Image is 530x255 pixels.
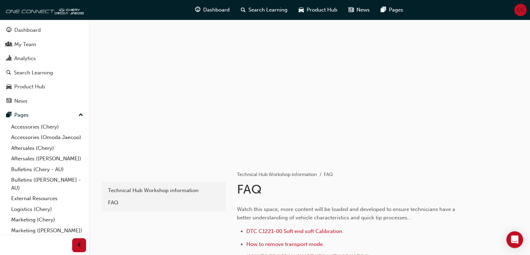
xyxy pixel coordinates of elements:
div: Pages [14,111,29,119]
a: pages-iconPages [375,3,409,17]
div: Search Learning [14,69,53,77]
span: guage-icon [195,6,200,14]
div: FAQ [108,199,220,207]
a: DTC C1221-00 Soft end soft Calibration. [246,228,344,234]
a: search-iconSearch Learning [235,3,293,17]
span: Dashboard [203,6,230,14]
a: My Team [3,38,86,51]
a: Search Learning [3,66,86,79]
a: Accessories (Chery) [8,122,86,132]
div: Product Hub [14,83,45,91]
a: Analytics [3,52,86,65]
button: Pages [3,109,86,122]
a: External Resources [8,193,86,204]
span: people-icon [6,42,11,48]
div: Open Intercom Messenger [506,231,523,248]
span: Product Hub [307,6,337,14]
a: Logistics (Chery) [8,204,86,215]
a: Technical Hub Workshop information [105,184,223,197]
button: DashboardMy TeamAnalyticsSearch LearningProduct HubNews [3,22,86,109]
span: Search Learning [248,6,287,14]
a: How to remove transport mode. [246,241,324,247]
a: guage-iconDashboard [190,3,235,17]
div: Technical Hub Workshop information [108,187,220,195]
span: CC [517,6,524,14]
span: pages-icon [381,6,386,14]
span: car-icon [6,84,11,90]
a: Aftersales ([PERSON_NAME]) [8,153,86,164]
h1: FAQ [237,182,466,197]
a: Accessories (Omoda Jaecoo) [8,132,86,143]
span: guage-icon [6,27,11,34]
a: Marketing (Chery) [8,214,86,225]
span: Pages [389,6,403,14]
span: up-icon [78,111,83,120]
a: Product Hub [3,80,86,93]
span: search-icon [6,70,11,76]
span: prev-icon [77,241,82,250]
span: Watch this space, more content will be loaded and developed to ensure technicians have a better u... [237,206,456,221]
div: News [14,97,28,105]
div: Dashboard [14,26,41,34]
span: search-icon [241,6,246,14]
a: FAQ [105,197,223,209]
span: news-icon [6,98,11,104]
a: Bulletins (Chery - AU) [8,164,86,175]
a: Dashboard [3,24,86,37]
div: My Team [14,41,36,49]
li: FAQ [324,171,333,179]
a: news-iconNews [343,3,375,17]
button: CC [514,4,527,16]
a: Technical Hub Workshop information [237,172,317,177]
span: news-icon [348,6,354,14]
a: car-iconProduct Hub [293,3,343,17]
a: Bulletins ([PERSON_NAME] - AU) [8,175,86,193]
span: News [356,6,370,14]
span: pages-icon [6,112,11,118]
span: car-icon [299,6,304,14]
a: News [3,95,86,108]
a: Aftersales (Chery) [8,143,86,154]
img: oneconnect [3,3,84,17]
div: Analytics [14,54,36,63]
a: Marketing ([PERSON_NAME]) [8,225,86,236]
span: chart-icon [6,56,11,62]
